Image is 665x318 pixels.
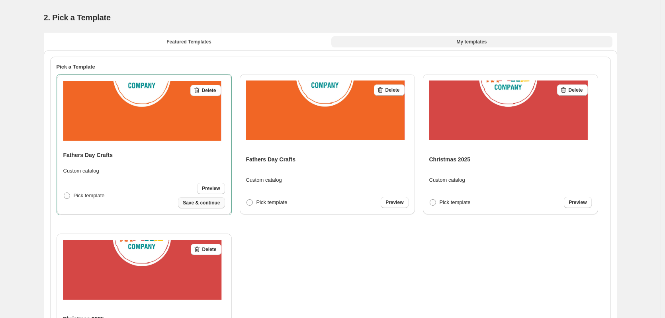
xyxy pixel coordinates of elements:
span: Pick template [440,199,471,205]
h4: Fathers Day Crafts [246,155,296,163]
span: Preview [569,199,587,206]
span: Pick template [74,192,105,198]
span: Preview [202,185,220,192]
span: Save & continue [183,200,220,206]
span: Delete [201,87,216,94]
h4: Fathers Day Crafts [63,151,113,159]
span: My templates [456,39,487,45]
h4: Christmas 2025 [429,155,471,163]
button: Delete [191,244,221,255]
button: Delete [374,84,404,96]
a: Preview [564,197,591,208]
span: Delete [202,246,216,253]
button: Save & continue [178,197,225,208]
p: Custom catalog [63,167,99,175]
span: 2. Pick a Template [44,13,111,22]
a: Preview [381,197,408,208]
span: Featured Templates [166,39,211,45]
span: Delete [385,87,399,93]
span: Preview [385,199,403,206]
button: Delete [190,85,221,96]
button: Delete [557,84,587,96]
p: Custom catalog [246,176,282,184]
p: Custom catalog [429,176,465,184]
span: Pick template [256,199,288,205]
span: Delete [568,87,583,93]
h2: Pick a Template [57,63,604,71]
a: Preview [197,183,225,194]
